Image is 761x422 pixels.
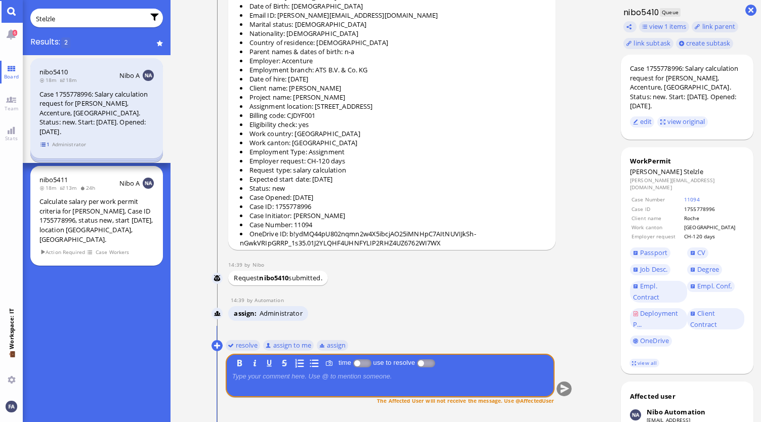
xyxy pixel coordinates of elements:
[684,214,743,222] td: Roche
[240,120,550,129] li: Eligibility check: yes
[228,271,328,285] div: Request submitted.
[264,357,275,368] button: U
[623,38,673,49] task-group-action-menu: link subtask
[247,297,255,304] span: by
[317,340,349,351] button: assign
[687,308,744,330] a: Client Contract
[240,93,550,102] li: Project name: [PERSON_NAME]
[336,359,353,366] label: time
[633,281,660,302] span: Empl. Contract
[240,102,550,111] li: Assignment location: [STREET_ADDRESS]
[240,111,550,120] li: Billing code: CJDYF001
[621,7,659,18] h1: nibo5410
[240,2,550,11] li: Date of Birth: [DEMOGRAPHIC_DATA]
[240,229,550,247] li: OneDrive ID: b!ydMQ44pU802nqmn2w4X5ibcjAO25iMNHpC7AItNUVIJkSh-nGwkVRIpGRRP_1s35.01J2YLQHF4UHNFYLI...
[240,83,550,93] li: Client name: [PERSON_NAME]
[212,273,223,284] img: Nibo
[240,147,550,156] li: Employment Type: Assignment
[631,223,683,231] td: Work canton
[640,265,667,274] span: Job Desc.
[630,392,675,401] div: Affected user
[631,232,683,240] td: Employer request
[226,340,261,351] button: resolve
[630,409,641,420] img: Nibo Automation
[630,281,687,303] a: Empl. Contract
[240,56,550,65] li: Employer: Accenture
[2,105,21,112] span: Team
[240,38,550,47] li: Country of residence: [DEMOGRAPHIC_DATA]
[52,140,87,149] span: Administrator
[3,135,20,142] span: Stats
[660,8,681,17] span: Queue
[630,308,687,330] a: Deployment P...
[629,359,659,367] a: view all
[697,265,719,274] span: Degree
[240,175,550,184] li: Expected start date: [DATE]
[692,21,738,32] task-group-action-menu: link parent
[234,309,259,318] span: assign
[95,248,130,257] span: Case Workers
[40,140,50,149] span: view 1 items
[39,76,60,83] span: 18m
[684,167,703,176] span: Stelzle
[252,261,265,268] span: Nibo
[697,281,732,290] span: Empl. Conf.
[676,38,733,49] button: create subtask
[143,70,154,81] img: NA
[30,36,61,47] span: Results:
[630,167,682,176] span: [PERSON_NAME]
[633,38,670,48] span: link subtask
[240,11,550,20] li: Email ID: [PERSON_NAME][EMAIL_ADDRESS][DOMAIN_NAME]
[240,202,550,211] li: Case ID: 1755778996
[39,197,154,244] div: Calculate salary per work permit criteria for [PERSON_NAME], Case ID 1755778996, status new, star...
[39,175,68,184] a: nibo5411
[684,196,700,203] a: 11094
[260,309,303,318] li: Administrator
[684,205,743,213] td: 1755778996
[6,401,17,412] img: You
[353,359,371,366] p-inputswitch: Log time spent
[630,64,744,111] div: Case 1755778996: Salary calculation request for [PERSON_NAME], Accenture, [GEOGRAPHIC_DATA]. Stat...
[119,71,140,80] span: Nibo A
[377,397,554,404] span: The Affected User will not receive the message. Use @AffectedUser
[61,37,70,48] span: 2
[371,359,417,366] label: use to resolve
[630,156,744,165] div: WorkPermit
[240,184,550,193] li: Status: new
[13,30,17,36] span: 6
[417,359,435,366] p-inputswitch: use to resolve
[630,335,672,347] a: OneDrive
[687,281,735,292] a: Empl. Conf.
[630,264,670,275] a: Job Desc.
[633,309,679,329] span: Deployment P...
[231,297,247,304] span: 14:39
[697,248,705,257] span: CV
[240,129,550,138] li: Work country: [GEOGRAPHIC_DATA]
[40,248,86,257] span: Action Required
[630,116,655,128] button: edit
[240,20,550,29] li: Marital status: [DEMOGRAPHIC_DATA]
[234,357,245,368] button: B
[279,357,290,368] button: S
[684,223,743,231] td: [GEOGRAPHIC_DATA]
[631,205,683,213] td: Case ID
[640,248,667,257] span: Passport
[2,73,21,80] span: Board
[249,357,260,368] button: I
[240,65,550,74] li: Employment branch: ATS B.V. & Co. KG
[80,184,99,191] span: 24h
[240,165,550,175] li: Request type: salary calculation
[240,29,550,38] li: Nationality: [DEMOGRAPHIC_DATA]
[212,308,223,319] img: Automation
[639,21,689,32] button: view 1 items
[690,309,717,329] span: Client Contract
[60,184,80,191] span: 13m
[240,74,550,83] li: Date of hire: [DATE]
[36,13,144,24] input: Enter query or press / to filter
[240,47,550,56] li: Parent names & dates of birth: n-a
[657,116,708,128] button: view original
[119,179,140,188] span: Nibo A
[684,232,743,240] td: CH-120 days
[687,247,708,259] a: CV
[240,211,550,220] li: Case Initiator: [PERSON_NAME]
